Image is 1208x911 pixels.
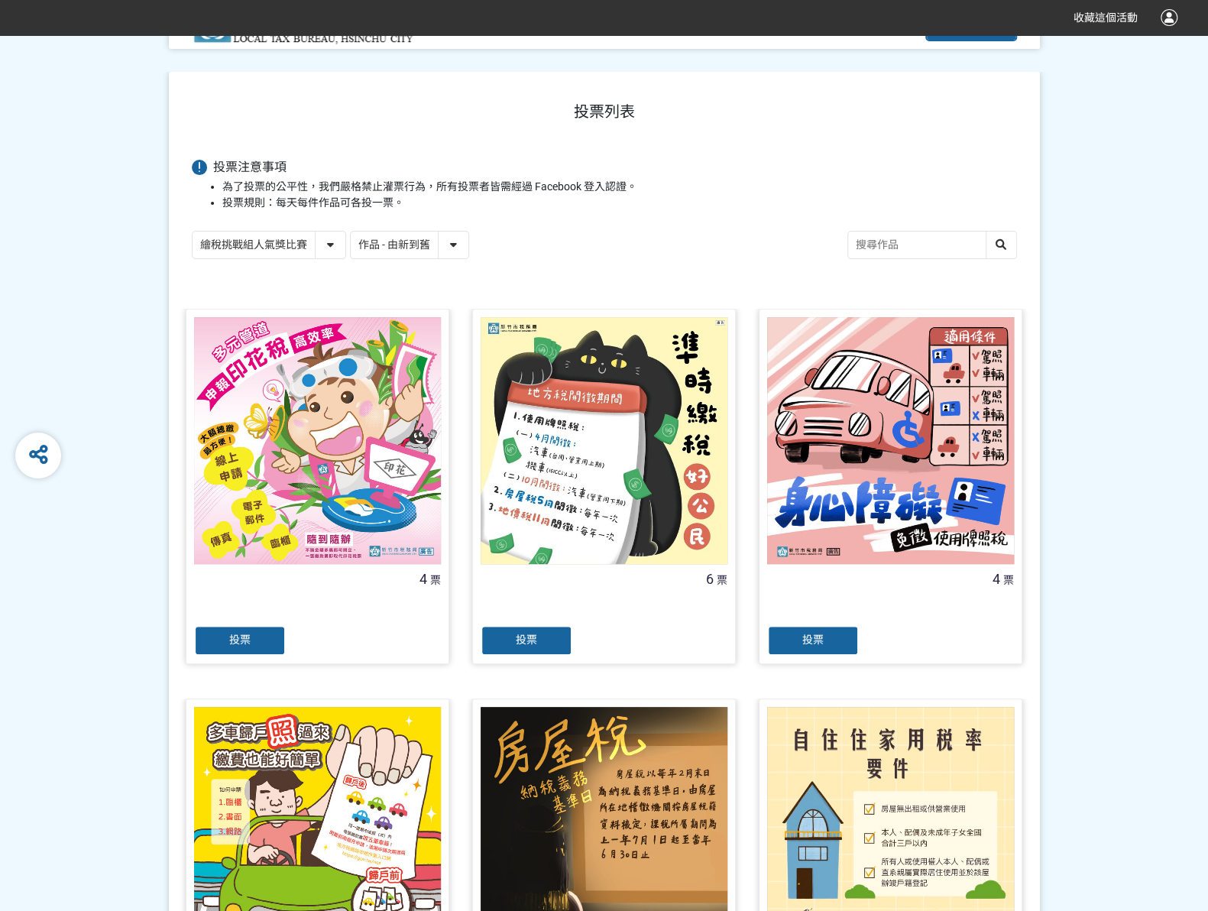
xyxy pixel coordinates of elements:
[759,309,1022,664] a: 4票投票
[419,571,427,587] span: 4
[213,160,287,174] span: 投票注意事項
[993,571,1000,587] span: 4
[472,309,736,664] a: 6票投票
[229,634,251,646] span: 投票
[222,195,1017,211] li: 投票規則：每天每件作品可各投一票。
[706,571,714,587] span: 6
[1003,574,1014,586] span: 票
[848,232,1016,258] input: 搜尋作品
[186,309,449,664] a: 4票投票
[192,102,1017,121] h1: 投票列表
[430,574,441,586] span: 票
[802,634,824,646] span: 投票
[222,179,1017,195] li: 為了投票的公平性，我們嚴格禁止灌票行為，所有投票者皆需經過 Facebook 登入認證。
[1074,11,1138,24] span: 收藏這個活動
[516,634,537,646] span: 投票
[717,574,727,586] span: 票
